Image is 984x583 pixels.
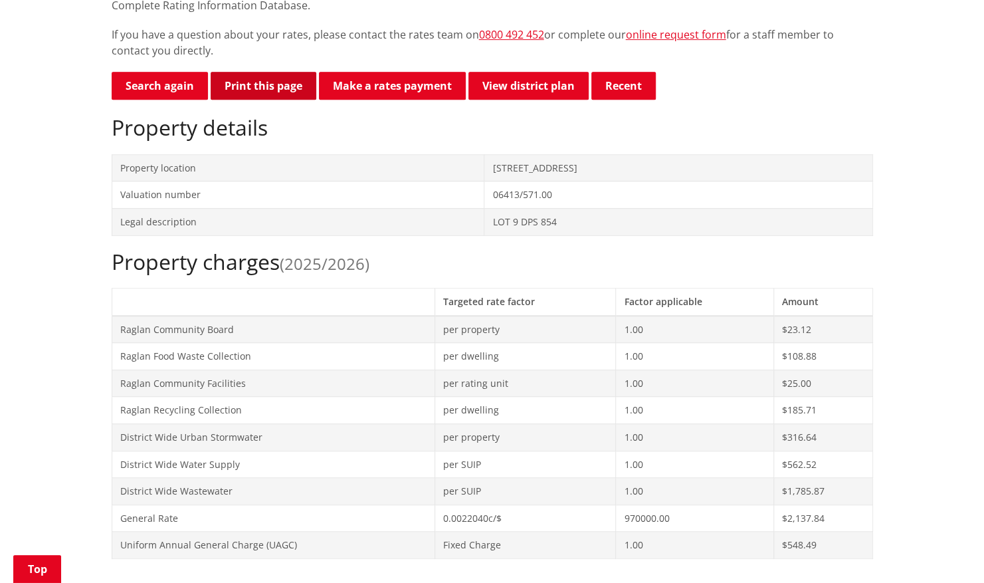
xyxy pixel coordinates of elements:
button: Print this page [211,72,316,100]
a: Make a rates payment [319,72,466,100]
h2: Property details [112,115,873,140]
td: Valuation number [112,181,484,209]
a: online request form [626,27,726,42]
p: If you have a question about your rates, please contact the rates team on or complete our for a s... [112,27,873,58]
td: Uniform Annual General Charge (UAGC) [112,532,435,559]
td: per dwelling [435,343,615,370]
td: General Rate [112,505,435,532]
td: $108.88 [773,343,872,370]
td: District Wide Wastewater [112,478,435,505]
th: Factor applicable [616,288,773,315]
button: Recent [591,72,656,100]
td: District Wide Water Supply [112,451,435,478]
td: per SUIP [435,478,615,505]
td: 1.00 [616,370,773,397]
td: $1,785.87 [773,478,872,505]
td: Raglan Recycling Collection [112,397,435,424]
td: LOT 9 DPS 854 [484,208,872,235]
iframe: Messenger Launcher [923,527,971,575]
td: per property [435,316,615,343]
td: 1.00 [616,316,773,343]
td: $185.71 [773,397,872,424]
td: Legal description [112,208,484,235]
a: Search again [112,72,208,100]
td: Raglan Food Waste Collection [112,343,435,370]
td: $25.00 [773,370,872,397]
td: Fixed Charge [435,532,615,559]
td: 0.0022040c/$ [435,505,615,532]
td: 1.00 [616,423,773,451]
a: Top [13,555,61,583]
td: per rating unit [435,370,615,397]
th: Targeted rate factor [435,288,615,315]
td: $23.12 [773,316,872,343]
td: per property [435,423,615,451]
td: $2,137.84 [773,505,872,532]
td: 06413/571.00 [484,181,872,209]
td: per dwelling [435,397,615,424]
a: View district plan [468,72,589,100]
td: per SUIP [435,451,615,478]
span: (2025/2026) [280,253,369,275]
td: Raglan Community Board [112,316,435,343]
td: 1.00 [616,343,773,370]
td: $316.64 [773,423,872,451]
td: Raglan Community Facilities [112,370,435,397]
td: $548.49 [773,532,872,559]
td: 970000.00 [616,505,773,532]
td: 1.00 [616,397,773,424]
h2: Property charges [112,249,873,275]
td: [STREET_ADDRESS] [484,154,872,181]
td: Property location [112,154,484,181]
td: 1.00 [616,478,773,505]
td: 1.00 [616,451,773,478]
td: $562.52 [773,451,872,478]
th: Amount [773,288,872,315]
td: District Wide Urban Stormwater [112,423,435,451]
a: 0800 492 452 [479,27,544,42]
td: 1.00 [616,532,773,559]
